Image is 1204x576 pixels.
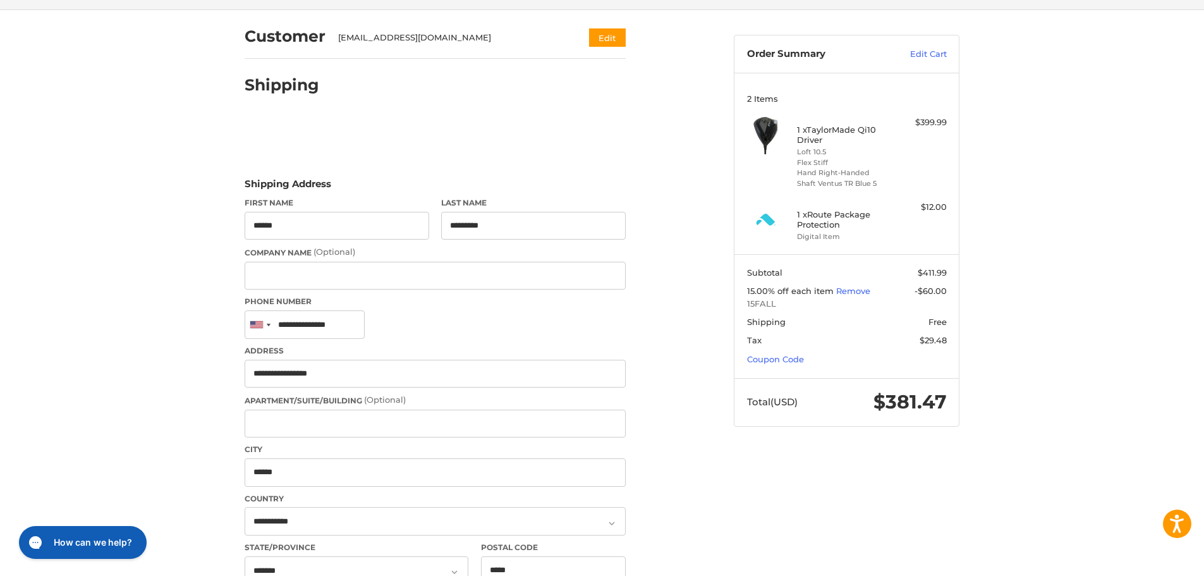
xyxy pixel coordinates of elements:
[747,335,762,345] span: Tax
[747,317,786,327] span: Shipping
[245,246,626,259] label: Company Name
[797,157,894,168] li: Flex Stiff
[873,390,947,414] span: $381.47
[364,395,406,405] small: (Optional)
[747,94,947,104] h3: 2 Items
[797,231,894,242] li: Digital Item
[245,27,325,46] h2: Customer
[245,177,331,197] legend: Shipping Address
[836,286,870,296] a: Remove
[747,354,804,364] a: Coupon Code
[918,267,947,278] span: $411.99
[915,286,947,296] span: -$60.00
[747,286,836,296] span: 15.00% off each item
[797,178,894,189] li: Shaft Ventus TR Blue 5
[797,209,894,230] h4: 1 x Route Package Protection
[797,168,894,178] li: Hand Right-Handed
[245,296,626,307] label: Phone Number
[928,317,947,327] span: Free
[245,542,468,553] label: State/Province
[747,48,883,61] h3: Order Summary
[920,335,947,345] span: $29.48
[245,493,626,505] label: Country
[897,201,947,214] div: $12.00
[797,147,894,157] li: Loft 10.5
[589,28,626,47] button: Edit
[797,125,894,145] h4: 1 x TaylorMade Qi10 Driver
[441,197,626,209] label: Last Name
[338,32,565,44] div: [EMAIL_ADDRESS][DOMAIN_NAME]
[883,48,947,61] a: Edit Cart
[747,396,798,408] span: Total (USD)
[481,542,626,553] label: Postal Code
[245,345,626,357] label: Address
[897,116,947,129] div: $399.99
[13,522,150,563] iframe: Gorgias live chat messenger
[245,444,626,455] label: City
[747,298,947,310] span: 15FALL
[747,267,782,278] span: Subtotal
[245,394,626,407] label: Apartment/Suite/Building
[245,75,319,95] h2: Shipping
[313,247,355,257] small: (Optional)
[245,197,429,209] label: First Name
[245,311,274,338] div: United States: +1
